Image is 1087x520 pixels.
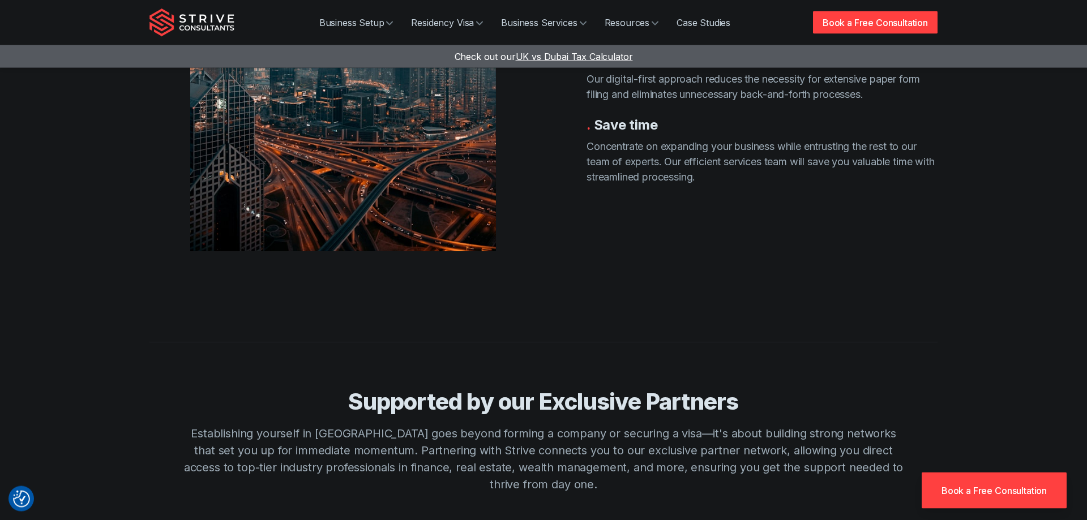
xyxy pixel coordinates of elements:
[492,11,595,34] a: Business Services
[402,11,492,34] a: Residency Visa
[922,472,1067,509] a: Book a Free Consultation
[181,425,906,493] p: Establishing yourself in [GEOGRAPHIC_DATA] goes beyond forming a company or securing a visa—it's ...
[149,8,234,37] img: Strive Consultants
[516,51,633,62] span: UK vs Dubai Tax Calculator
[13,491,30,508] img: Revisit consent button
[587,115,938,134] h3: Save time
[587,71,938,102] p: Our digital-first approach reduces the necessity for extensive paper form filing and eliminates u...
[181,388,906,416] h4: Supported by our Exclusive Partners
[667,11,739,34] a: Case Studies
[13,491,30,508] button: Consent Preferences
[587,117,590,133] span: .
[596,11,668,34] a: Resources
[455,51,633,62] a: Check out ourUK vs Dubai Tax Calculator
[587,139,938,184] p: Concentrate on expanding your business while entrusting the rest to our team of experts. Our effi...
[813,11,938,34] a: Book a Free Consultation
[310,11,403,34] a: Business Setup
